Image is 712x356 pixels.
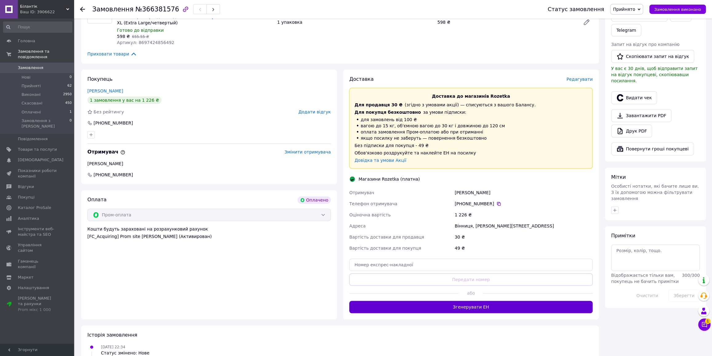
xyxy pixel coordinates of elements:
[18,205,51,211] span: Каталог ProSale
[22,118,70,129] span: Замовлення з [PERSON_NAME]
[101,350,150,356] div: Статус змінено: Нове
[453,243,594,254] div: 49 ₴
[435,18,578,27] div: 598 ₴
[454,201,593,207] div: [PHONE_NUMBER]
[101,345,125,349] span: [DATE] 22:34
[22,83,41,89] span: Прийняті
[22,75,30,80] span: Нові
[354,150,587,156] div: Обов'язково роздрукуйте та наклейте ЕН на посилку
[298,109,331,114] span: Додати відгук
[453,231,594,243] div: 30 ₴
[654,7,701,12] span: Замовлення виконано
[18,168,57,179] span: Показники роботи компанії
[93,120,134,126] div: [PHONE_NUMBER]
[87,51,137,57] span: Приховати товари
[63,92,72,97] span: 2950
[18,259,57,270] span: Гаманець компанії
[87,332,137,338] span: Історія замовлення
[18,38,35,44] span: Головна
[18,216,39,221] span: Аналітика
[354,109,587,115] div: за умови підписки:
[117,8,269,19] a: Підгузки для дорослих STILL Adult Diaper XL 30 шт памперси дуже великих розмірів для людей похило...
[22,100,42,106] span: Скасовані
[18,285,49,291] span: Налаштування
[354,135,587,141] li: якщо посилку не заберуть — повернення безкоштовно
[298,196,331,204] div: Оплачено
[18,226,57,237] span: Інструменти веб-майстра та SEO
[349,301,593,313] button: Згенерувати ЕН
[349,201,397,206] span: Телефон отримувача
[20,9,74,15] div: Ваш ID: 3906622
[18,242,57,253] span: Управління сайтом
[92,6,134,13] span: Замовлення
[611,184,699,201] span: Особисті нотатки, які бачите лише ви. З їх допомогою можна фільтрувати замовлення
[349,246,421,251] span: Вартість доставки для покупця
[117,28,164,33] span: Готово до відправки
[117,34,130,39] span: 598 ₴
[354,129,587,135] li: оплата замовлення Пром-оплатою або при отриманні
[611,142,694,155] button: Повернути гроші покупцеві
[87,197,106,203] span: Оплата
[354,158,406,163] a: Довідка та умови Акції
[354,102,402,107] span: Для продавця 30 ₴
[132,35,149,39] span: 655.55 ₴
[65,100,72,106] span: 450
[87,226,331,239] div: Кошти будуть зараховані на розрахунковий рахунок
[284,149,331,154] span: Змінити отримувача
[18,307,57,313] div: Prom мікс 1 000
[3,22,72,33] input: Пошук
[453,220,594,231] div: Вінниця, [PERSON_NAME][STREET_ADDRESS]
[18,49,74,60] span: Замовлення та повідомлення
[611,125,652,137] a: Друк PDF
[611,50,694,63] button: Скопіювати запит на відгук
[682,273,700,278] span: 300 / 300
[87,96,162,104] div: 1 замовлення у вас на 1 226 ₴
[548,6,604,12] div: Статус замовлення
[18,296,57,313] span: [PERSON_NAME] та рахунки
[87,149,125,155] span: Отримувач
[611,24,641,36] a: Telegram
[135,6,179,13] span: №366381576
[22,92,41,97] span: Виконані
[611,91,657,104] button: Видати чек
[117,40,174,45] span: Артикул: 8697424856492
[94,109,124,114] span: Без рейтингу
[18,136,48,142] span: Повідомлення
[275,18,435,27] div: 1 упаковка
[354,102,587,108] div: (згідно з умовами акції) — списуються з вашого Балансу.
[70,118,72,129] span: 0
[80,6,85,12] div: Повернутися назад
[611,42,679,47] span: Запит на відгук про компанію
[354,117,587,123] li: для замовлень від 100 ₴
[349,76,374,82] span: Доставка
[87,161,331,167] div: [PERSON_NAME]
[611,174,626,180] span: Мітки
[67,83,72,89] span: 62
[611,233,635,239] span: Примітки
[354,110,421,115] span: Для покупця безкоштовно
[87,88,123,93] a: [PERSON_NAME]
[349,259,593,271] input: Номер експрес-накладної
[649,5,706,14] button: Замовлення виконано
[611,66,698,83] span: У вас є 30 днів, щоб відправити запит на відгук покупцеві, скопіювавши посилання.
[22,109,41,115] span: Оплачені
[87,233,331,239] div: [FC_Acquiring] Prom site [PERSON_NAME] (Активирован)
[349,212,390,217] span: Оціночна вартість
[18,184,34,190] span: Відгуки
[87,76,113,82] span: Покупець
[349,223,366,228] span: Адреса
[611,273,678,284] span: Відображається тільки вам, покупець не бачить примітки
[611,109,671,122] a: Завантажити PDF
[580,16,593,28] a: Редагувати
[453,209,594,220] div: 1 226 ₴
[117,20,272,26] div: XL (Extra Large/четвертый)
[354,123,587,129] li: вагою до 15 кг, об'ємною вагою до 30 кг і довжиною до 120 см
[18,147,57,152] span: Товари та послуги
[459,290,483,296] span: або
[70,75,72,80] span: 0
[354,142,587,149] div: Без підписки для покупця - 49 ₴
[18,194,34,200] span: Покупці
[432,94,510,99] span: Доставка до магазинів Rozetka
[705,318,710,324] span: 1
[613,7,635,12] span: Прийнято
